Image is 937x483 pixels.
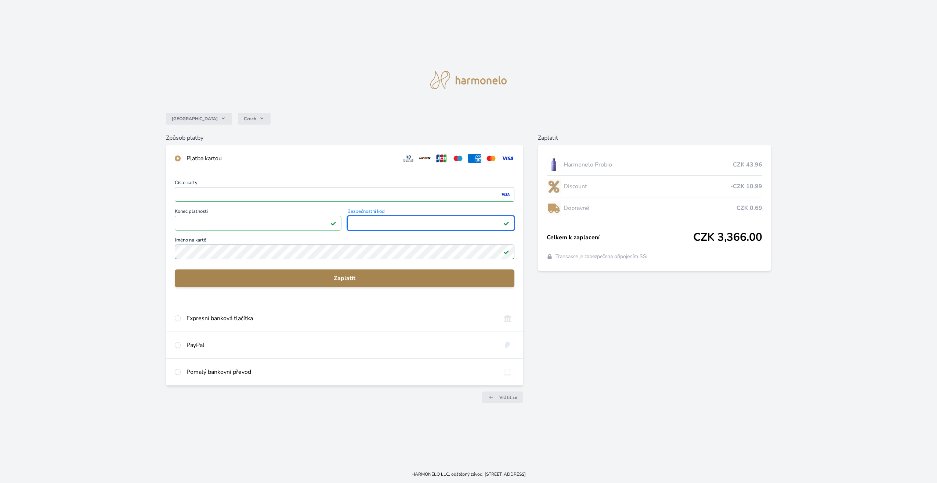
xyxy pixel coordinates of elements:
span: Celkem k zaplacení [547,233,693,242]
img: maestro.svg [451,154,465,163]
img: onlineBanking_CZ.svg [501,314,514,323]
iframe: Iframe pro datum vypršení platnosti [178,218,338,228]
img: delivery-lo.png [547,199,561,217]
img: logo.svg [430,71,507,89]
span: Harmonelo Probio [564,160,733,169]
img: amex.svg [468,154,481,163]
img: paypal.svg [501,341,514,350]
img: jcb.svg [435,154,448,163]
span: CZK 3,366.00 [693,231,762,244]
span: Vrátit se [499,394,517,400]
img: bankTransfer_IBAN.svg [501,368,514,376]
img: visa [500,191,510,198]
img: Platné pole [503,249,509,255]
img: Platné pole [330,220,336,226]
div: Expresní banková tlačítka [187,314,495,323]
span: Czech [244,116,256,122]
div: Pomalý bankovní převod [187,368,495,376]
img: Platné pole [503,220,509,226]
span: [GEOGRAPHIC_DATA] [172,116,218,122]
img: mc.svg [484,154,498,163]
span: Dopravné [564,204,737,212]
div: Platba kartou [187,154,396,163]
span: Transakce je zabezpečena připojením SSL [556,253,649,260]
h6: Zaplatit [538,133,771,142]
span: Číslo karty [175,180,514,187]
img: diners.svg [402,154,415,163]
span: Konec platnosti [175,209,341,216]
div: PayPal [187,341,495,350]
span: Zaplatit [181,274,509,283]
button: Czech [238,113,271,125]
iframe: Iframe pro bezpečnostní kód [351,218,511,228]
span: CZK 0.69 [737,204,762,212]
span: Discount [564,182,730,191]
span: CZK 43.96 [733,160,762,169]
h6: Způsob platby [166,133,523,142]
button: [GEOGRAPHIC_DATA] [166,113,232,125]
iframe: Iframe pro číslo karty [178,189,511,200]
input: Jméno na kartěPlatné pole [175,244,514,259]
img: visa.svg [501,154,514,163]
span: Bezpečnostní kód [347,209,514,216]
img: CLEAN_PROBIO_se_stinem_x-lo.jpg [547,155,561,174]
img: discover.svg [418,154,432,163]
img: discount-lo.png [547,177,561,196]
span: Jméno na kartě [175,238,514,244]
span: -CZK 10.99 [730,182,762,191]
a: Vrátit se [482,391,523,403]
button: Zaplatit [175,269,514,287]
